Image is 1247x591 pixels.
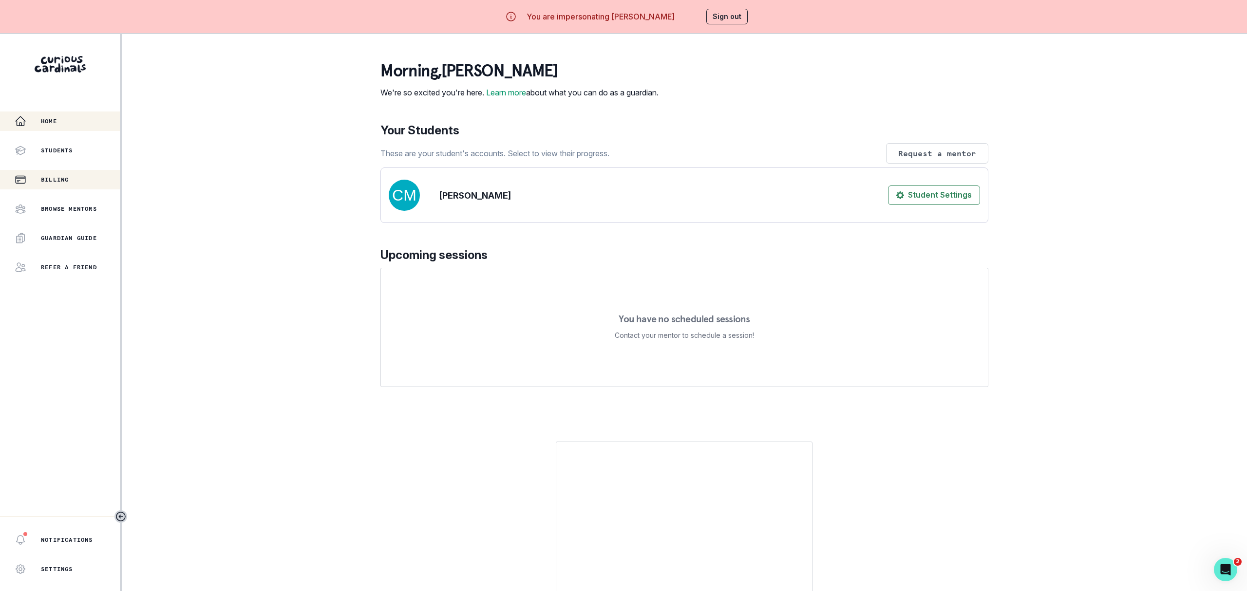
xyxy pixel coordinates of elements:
[380,122,988,139] p: Your Students
[886,143,988,164] button: Request a mentor
[41,176,69,184] p: Billing
[114,510,127,523] button: Toggle sidebar
[706,9,748,24] button: Sign out
[41,147,73,154] p: Students
[41,565,73,573] p: Settings
[486,88,526,97] a: Learn more
[41,234,97,242] p: Guardian Guide
[1234,558,1242,566] span: 2
[380,148,609,159] p: These are your student's accounts. Select to view their progress.
[439,189,511,202] p: [PERSON_NAME]
[888,185,980,205] button: Student Settings
[35,56,86,73] img: Curious Cardinals Logo
[41,117,57,125] p: Home
[1214,558,1237,581] iframe: Intercom live chat
[527,11,675,22] p: You are impersonating [PERSON_NAME]
[41,263,97,271] p: Refer a friend
[389,180,420,211] img: svg
[619,314,750,324] p: You have no scheduled sessions
[41,536,93,544] p: Notifications
[380,61,659,81] p: morning , [PERSON_NAME]
[380,87,659,98] p: We're so excited you're here. about what you can do as a guardian.
[380,246,988,264] p: Upcoming sessions
[41,205,97,213] p: Browse Mentors
[615,330,754,341] p: Contact your mentor to schedule a session!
